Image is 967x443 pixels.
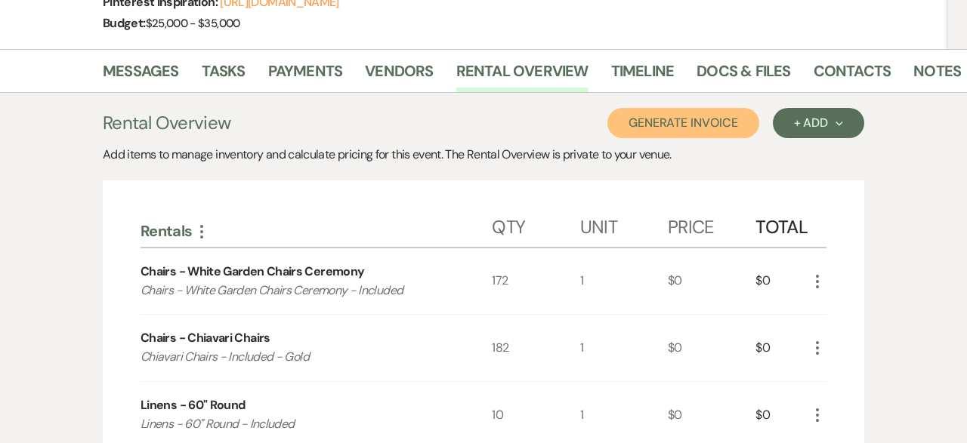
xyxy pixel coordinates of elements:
div: 172 [492,248,579,315]
span: Budget: [103,15,146,31]
a: Vendors [365,59,433,92]
div: Qty [492,202,579,247]
p: Linens - 60" Round - Included [141,414,457,434]
div: 182 [492,315,579,381]
p: Chiavari Chairs - Included - Gold [141,347,457,367]
div: Chairs - Chiavari Chairs [141,329,270,347]
div: 1 [580,248,668,315]
a: Rental Overview [456,59,589,92]
a: Contacts [814,59,891,92]
div: Linens - 60" Round [141,396,245,414]
div: $0 [668,315,755,381]
div: 1 [580,315,668,381]
div: $0 [755,315,808,381]
div: + Add [794,117,843,129]
a: Timeline [611,59,675,92]
span: $25,000 - $35,000 [146,16,240,31]
div: Rentals [141,221,492,241]
div: $0 [668,248,755,315]
button: + Add [773,108,864,138]
a: Docs & Files [697,59,790,92]
div: Add items to manage inventory and calculate pricing for this event. The Rental Overview is privat... [103,146,864,164]
div: Unit [580,202,668,247]
div: Price [668,202,755,247]
a: Payments [268,59,343,92]
a: Messages [103,59,179,92]
h3: Rental Overview [103,109,230,137]
a: Notes [913,59,961,92]
a: Tasks [202,59,246,92]
div: Total [755,202,808,247]
div: $0 [755,248,808,315]
div: Chairs - White Garden Chairs Ceremony [141,263,364,281]
button: Generate Invoice [607,108,759,138]
p: Chairs - White Garden Chairs Ceremony - Included [141,281,457,300]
